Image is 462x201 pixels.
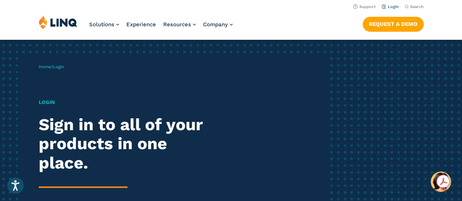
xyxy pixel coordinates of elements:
[39,64,51,69] a: Home
[353,4,376,9] a: Support
[203,21,233,28] a: Company
[89,15,233,39] nav: Primary Navigation
[89,21,119,28] a: Solutions
[203,21,228,28] span: Company
[39,115,217,173] h2: Sign in to all of your products in one place.
[39,15,77,29] img: LINQ | K‑12 Software
[410,4,424,9] span: Search
[163,21,191,28] span: Resources
[405,4,424,9] button: Open Search Bar
[39,64,64,69] span: /
[363,17,424,31] a: Request a Demo
[126,21,156,28] a: Experience
[89,21,114,28] span: Solutions
[431,171,451,192] button: Hello, have a question? Let’s chat.
[382,4,399,9] a: Login
[39,98,217,106] h1: Login
[163,21,196,28] a: Resources
[53,64,64,69] span: Login
[363,15,424,31] nav: Button Navigation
